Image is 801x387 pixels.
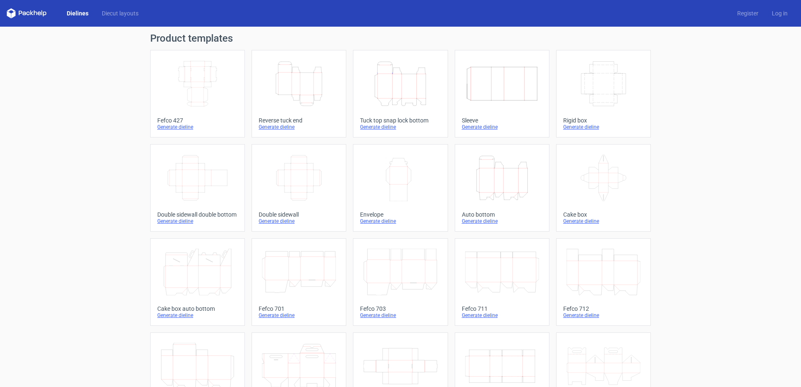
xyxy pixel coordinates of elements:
[360,211,441,218] div: Envelope
[360,305,441,312] div: Fefco 703
[360,218,441,225] div: Generate dieline
[150,33,651,43] h1: Product templates
[462,211,542,218] div: Auto bottom
[353,144,448,232] a: EnvelopeGenerate dieline
[462,117,542,124] div: Sleeve
[157,312,238,319] div: Generate dieline
[259,124,339,130] div: Generate dieline
[252,238,346,326] a: Fefco 701Generate dieline
[150,144,245,232] a: Double sidewall double bottomGenerate dieline
[455,144,549,232] a: Auto bottomGenerate dieline
[157,117,238,124] div: Fefco 427
[556,238,651,326] a: Fefco 712Generate dieline
[462,218,542,225] div: Generate dieline
[563,305,644,312] div: Fefco 712
[730,9,765,17] a: Register
[360,117,441,124] div: Tuck top snap lock bottom
[157,305,238,312] div: Cake box auto bottom
[360,124,441,130] div: Generate dieline
[157,124,238,130] div: Generate dieline
[259,117,339,124] div: Reverse tuck end
[462,305,542,312] div: Fefco 711
[150,50,245,137] a: Fefco 427Generate dieline
[563,312,644,319] div: Generate dieline
[150,238,245,326] a: Cake box auto bottomGenerate dieline
[462,124,542,130] div: Generate dieline
[765,9,794,17] a: Log in
[252,50,346,137] a: Reverse tuck endGenerate dieline
[95,9,145,17] a: Diecut layouts
[563,211,644,218] div: Cake box
[455,50,549,137] a: SleeveGenerate dieline
[455,238,549,326] a: Fefco 711Generate dieline
[259,218,339,225] div: Generate dieline
[360,312,441,319] div: Generate dieline
[252,144,346,232] a: Double sidewallGenerate dieline
[462,312,542,319] div: Generate dieline
[556,144,651,232] a: Cake boxGenerate dieline
[563,117,644,124] div: Rigid box
[259,305,339,312] div: Fefco 701
[259,312,339,319] div: Generate dieline
[157,218,238,225] div: Generate dieline
[259,211,339,218] div: Double sidewall
[556,50,651,137] a: Rigid boxGenerate dieline
[60,9,95,17] a: Dielines
[353,238,448,326] a: Fefco 703Generate dieline
[563,218,644,225] div: Generate dieline
[157,211,238,218] div: Double sidewall double bottom
[563,124,644,130] div: Generate dieline
[353,50,448,137] a: Tuck top snap lock bottomGenerate dieline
